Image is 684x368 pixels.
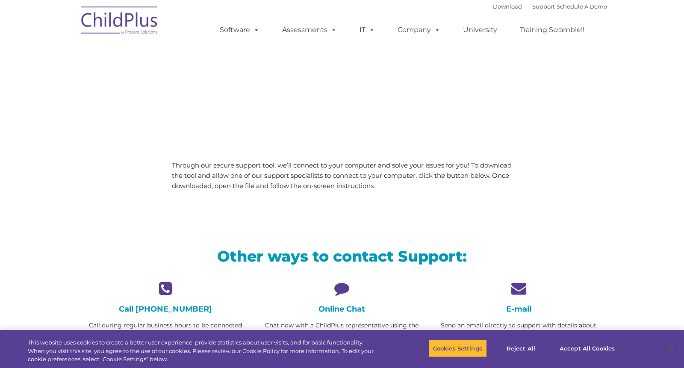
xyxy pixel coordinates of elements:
button: Accept All Cookies [555,339,619,357]
button: Reject All [494,339,548,357]
img: ChildPlus by Procare Solutions [77,0,162,43]
h4: Call [PHONE_NUMBER] [83,304,247,314]
h4: E-mail [437,304,601,314]
button: Cookies Settings [428,339,487,357]
div: This website uses cookies to create a better user experience, provide statistics about user visit... [28,339,376,364]
p: Chat now with a ChildPlus representative using the green chat app at the bottom of your browser! [260,320,424,342]
a: Download [493,3,522,10]
h4: Online Chat [260,304,424,314]
a: University [454,21,506,38]
a: Schedule A Demo [557,3,607,10]
h2: Other ways to contact Support: [83,247,601,266]
a: Assessments [274,21,345,38]
p: Through our secure support tool, we’ll connect to your computer and solve your issues for you! To... [172,160,513,191]
a: Company [389,21,449,38]
a: IT [351,21,383,38]
span: LiveSupport with SplashTop [83,62,403,88]
a: Software [211,21,268,38]
a: Training Scramble!! [511,21,593,38]
p: Send an email directly to support with details about the issue you’re experiencing. [437,320,601,342]
a: Support [532,3,555,10]
button: Close [661,339,680,358]
p: Call during regular business hours to be connected with a friendly support representative. [83,320,247,342]
font: | [493,3,607,10]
